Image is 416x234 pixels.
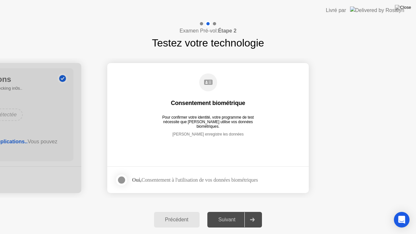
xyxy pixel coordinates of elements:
[128,132,288,147] div: [PERSON_NAME] enregistre les données
[152,35,264,51] h1: Testez votre technologie
[171,99,245,107] div: Consentement biométrique
[350,6,404,14] img: Delivered by Rosalyn
[209,217,245,223] div: Suivant
[207,212,262,227] button: Suivant
[394,212,409,227] div: Open Intercom Messenger
[179,27,236,35] h4: Examen Pré-vol:
[156,217,198,223] div: Précédent
[326,6,346,14] div: Livré par
[395,5,411,10] img: Close
[159,115,257,124] div: Pour confirmer votre identité, votre programme de test nécessite que [PERSON_NAME] utilise vos do...
[132,177,141,183] strong: Oui,
[132,177,258,183] div: Consentement à l'utilisation de vos données biométriques
[154,212,200,227] button: Précédent
[218,28,237,33] b: Étape 2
